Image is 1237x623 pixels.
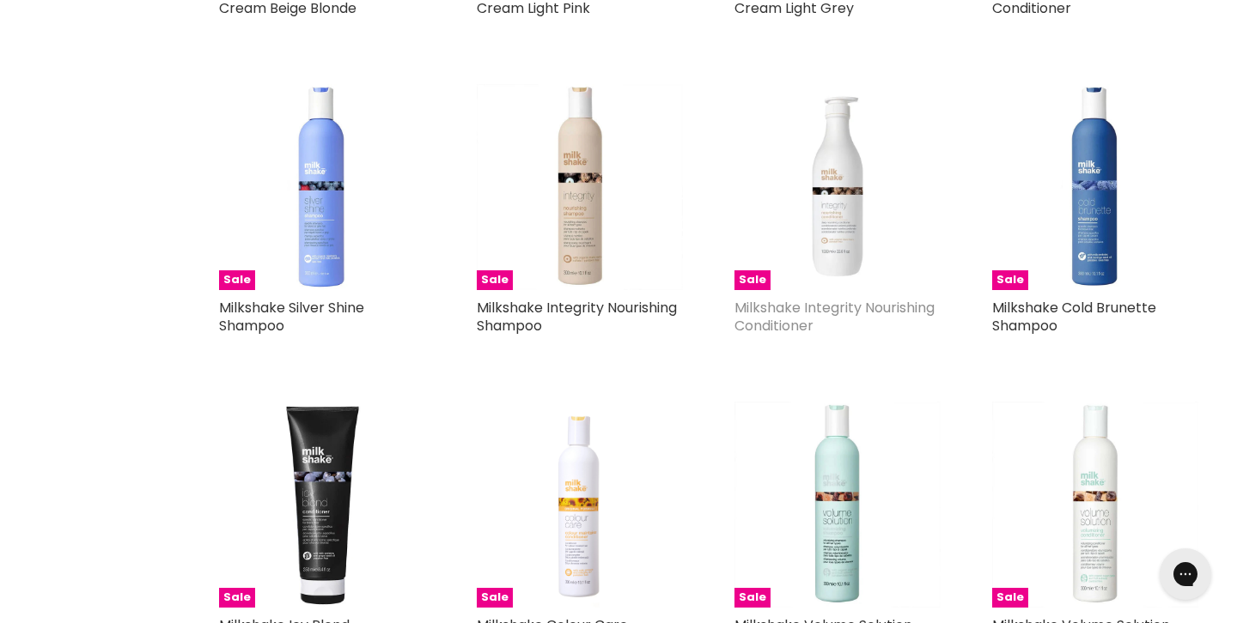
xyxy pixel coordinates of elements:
[992,84,1198,290] img: Milkshake Cold Brunette Shampoo
[477,270,513,290] span: Sale
[477,84,683,290] a: Milkshake Integrity Nourishing ShampooSale
[477,298,677,336] a: Milkshake Integrity Nourishing Shampoo
[219,84,425,290] a: Milkshake Silver Shine ShampooSale
[533,402,628,608] img: Milkshake Colour Care Maintainer Conditioner
[219,402,425,608] a: Milkshake Icy Blond ConditionerSale
[477,588,513,608] span: Sale
[734,588,771,608] span: Sale
[1151,542,1220,606] iframe: Gorgias live chat messenger
[992,588,1028,608] span: Sale
[477,402,683,608] a: Milkshake Colour Care Maintainer ConditionerSale
[219,588,255,608] span: Sale
[734,298,935,336] a: Milkshake Integrity Nourishing Conditioner
[734,402,941,608] a: Milkshake Volume Solution Volumizing ShampooSale
[992,402,1198,608] a: Milkshake Volume Solution Volumizing ConditionerSale
[992,402,1198,608] img: Milkshake Volume Solution Volumizing Conditioner
[477,84,683,290] img: Milkshake Integrity Nourishing Shampoo
[219,298,364,336] a: Milkshake Silver Shine Shampoo
[219,84,425,290] img: Milkshake Silver Shine Shampoo
[734,270,771,290] span: Sale
[219,402,425,608] img: Milkshake Icy Blond Conditioner
[734,84,941,290] img: Milkshake Integrity Nourishing Conditioner
[992,298,1156,336] a: Milkshake Cold Brunette Shampoo
[219,270,255,290] span: Sale
[992,84,1198,290] a: Milkshake Cold Brunette ShampooSale
[734,84,941,290] a: Milkshake Integrity Nourishing ConditionerSale
[734,402,941,608] img: Milkshake Volume Solution Volumizing Shampoo
[992,270,1028,290] span: Sale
